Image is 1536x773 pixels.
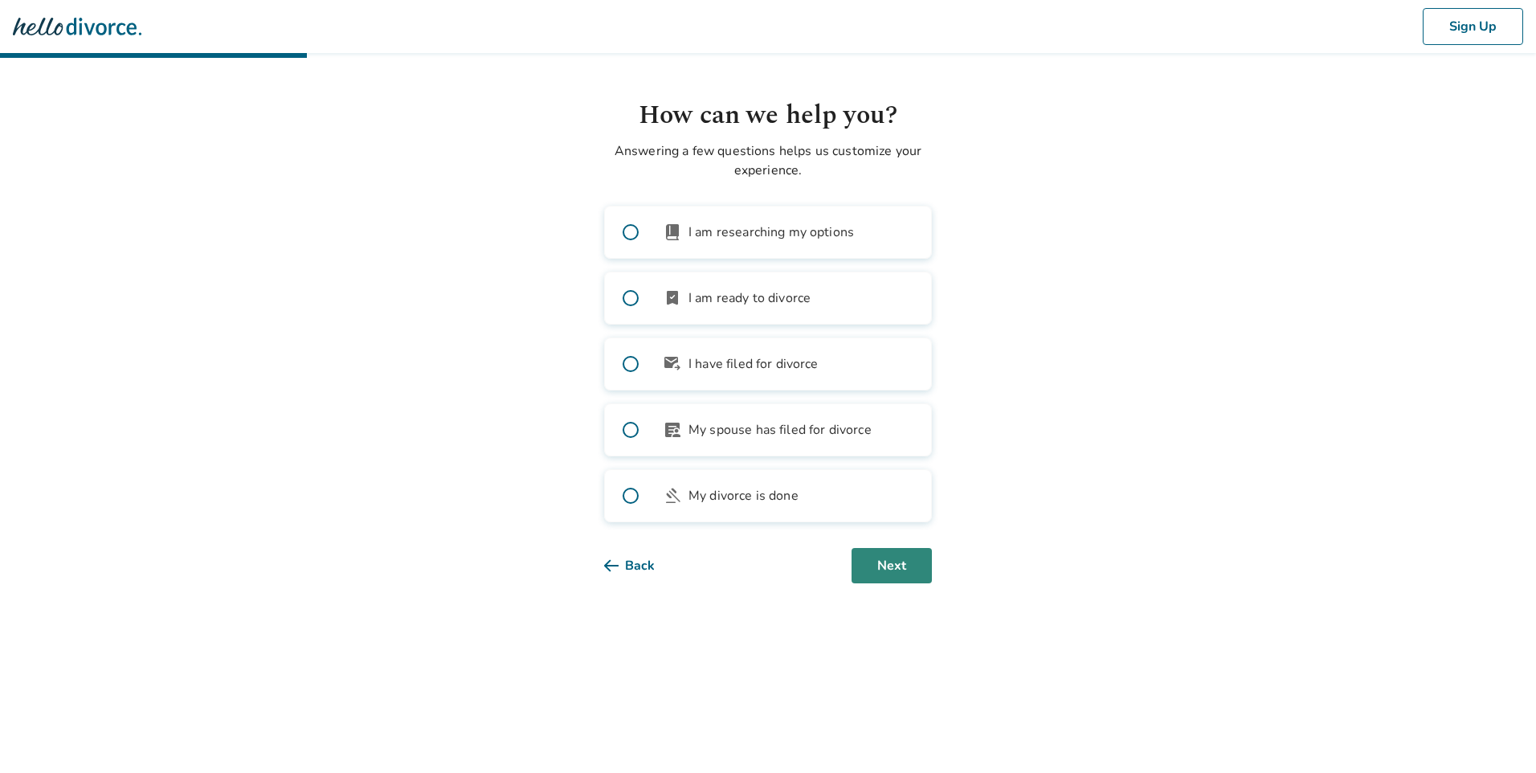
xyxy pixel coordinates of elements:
[1423,8,1523,45] button: Sign Up
[604,96,932,135] h1: How can we help you?
[663,486,682,505] span: gavel
[604,548,680,583] button: Back
[604,141,932,180] p: Answering a few questions helps us customize your experience.
[663,420,682,440] span: article_person
[688,288,811,308] span: I am ready to divorce
[852,548,932,583] button: Next
[1456,696,1536,773] iframe: Chat Widget
[13,10,141,43] img: Hello Divorce Logo
[688,486,799,505] span: My divorce is done
[688,223,854,242] span: I am researching my options
[688,354,819,374] span: I have filed for divorce
[663,223,682,242] span: book_2
[663,354,682,374] span: outgoing_mail
[663,288,682,308] span: bookmark_check
[688,420,872,440] span: My spouse has filed for divorce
